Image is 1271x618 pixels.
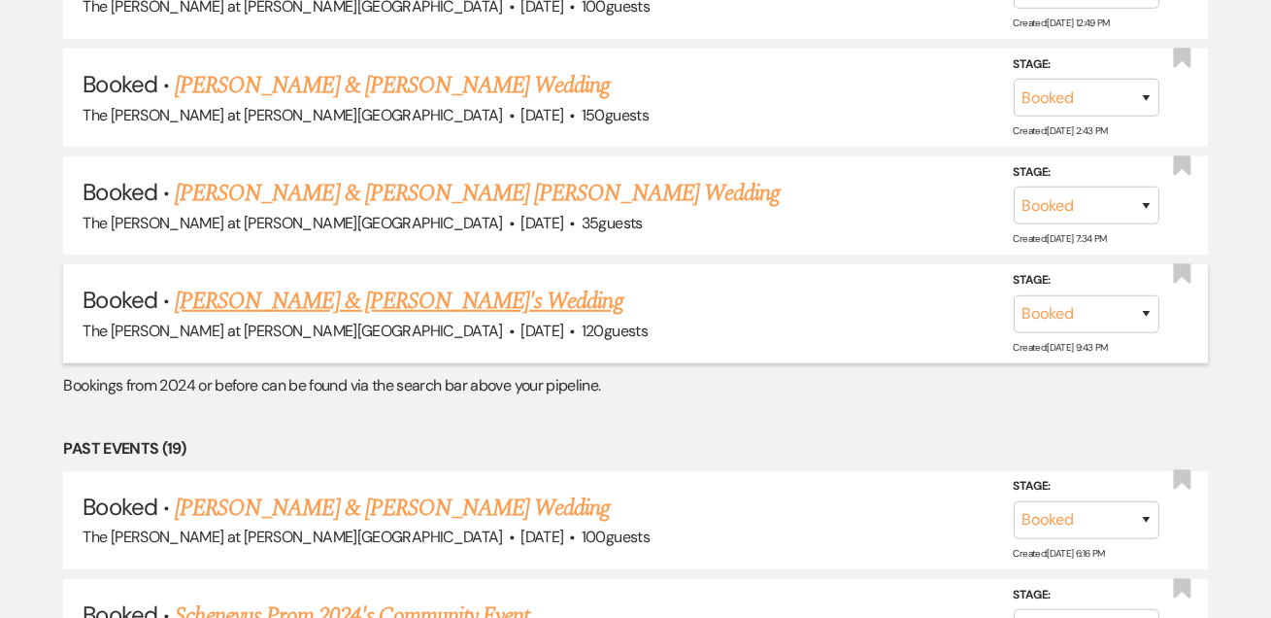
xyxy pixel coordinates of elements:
span: [DATE] [520,321,563,341]
span: 35 guests [582,213,643,233]
span: The [PERSON_NAME] at [PERSON_NAME][GEOGRAPHIC_DATA] [83,321,502,341]
span: 120 guests [582,321,648,341]
span: Booked [83,492,156,522]
p: Bookings from 2024 or before can be found via the search bar above your pipeline. [63,373,1207,398]
span: The [PERSON_NAME] at [PERSON_NAME][GEOGRAPHIC_DATA] [83,527,502,547]
label: Stage: [1014,584,1159,605]
span: [DATE] [520,213,563,233]
a: [PERSON_NAME] & [PERSON_NAME] Wedding [175,491,610,526]
span: Created: [DATE] 2:43 PM [1014,124,1108,137]
a: [PERSON_NAME] & [PERSON_NAME] Wedding [175,68,610,103]
a: [PERSON_NAME] & [PERSON_NAME]'s Wedding [175,284,623,319]
span: [DATE] [520,527,563,547]
span: 100 guests [582,527,650,547]
span: Created: [DATE] 6:16 PM [1014,547,1105,560]
span: Booked [83,177,156,207]
label: Stage: [1014,270,1159,292]
li: Past Events (19) [63,436,1207,462]
span: Created: [DATE] 9:43 PM [1014,341,1108,354]
span: Booked [83,285,156,315]
a: [PERSON_NAME] & [PERSON_NAME] [PERSON_NAME] Wedding [175,176,780,211]
span: Created: [DATE] 12:49 PM [1014,17,1110,29]
span: 150 guests [582,105,649,125]
label: Stage: [1014,54,1159,76]
span: [DATE] [520,105,563,125]
span: The [PERSON_NAME] at [PERSON_NAME][GEOGRAPHIC_DATA] [83,213,502,233]
label: Stage: [1014,162,1159,184]
span: Created: [DATE] 7:34 PM [1014,232,1107,245]
span: The [PERSON_NAME] at [PERSON_NAME][GEOGRAPHIC_DATA] [83,105,502,125]
span: Booked [83,69,156,99]
label: Stage: [1014,476,1159,498]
